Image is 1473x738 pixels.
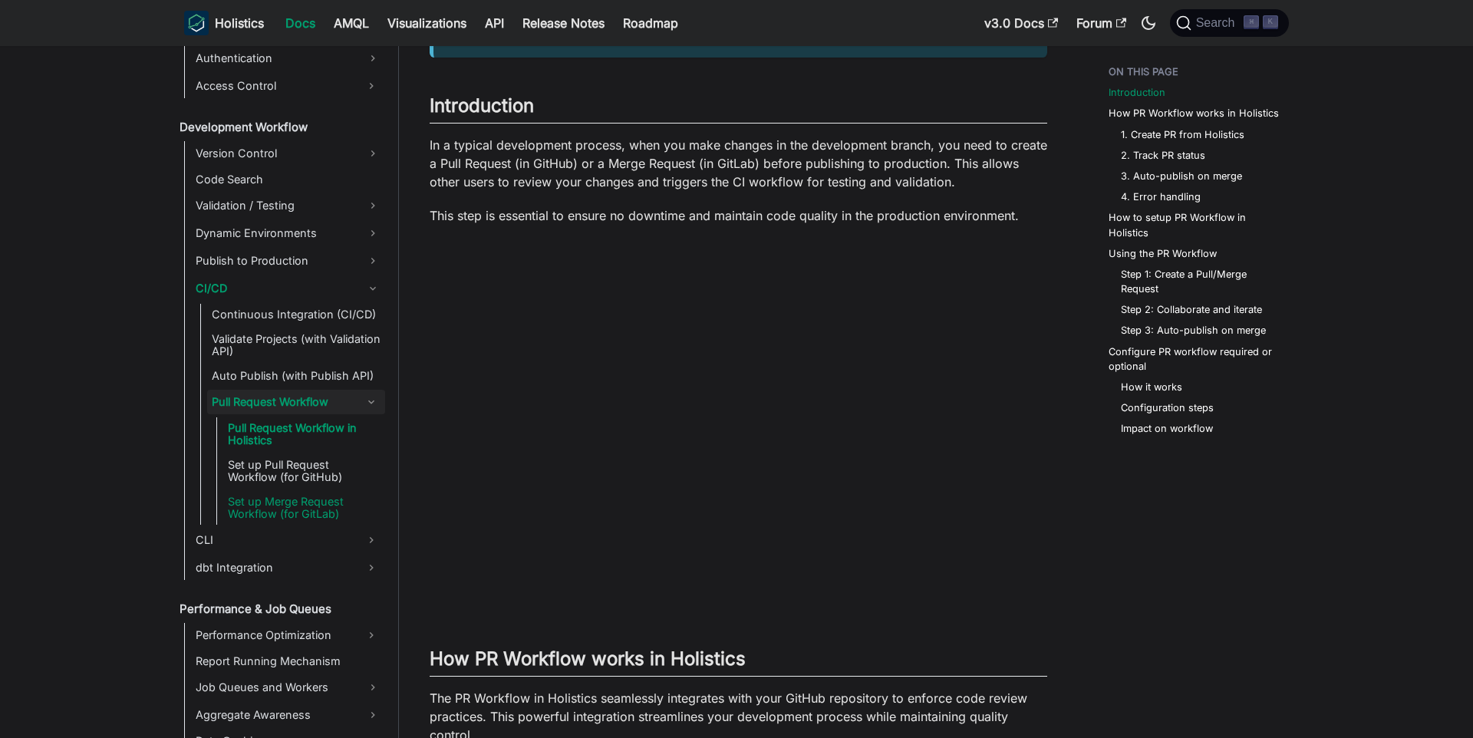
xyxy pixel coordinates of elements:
a: How it works [1121,380,1182,394]
a: Authentication [191,46,385,71]
a: Version Control [191,141,385,166]
a: Publish to Production [191,249,385,273]
a: Report Running Mechanism [191,651,385,672]
a: 2. Track PR status [1121,148,1205,163]
img: Holistics [184,11,209,35]
a: Docs [276,11,325,35]
a: Set up Merge Request Workflow (for GitLab) [223,491,385,525]
a: v3.0 Docs [975,11,1067,35]
button: Expand sidebar category 'CLI' [358,528,385,552]
a: Auto Publish (with Publish API) [207,365,385,387]
a: Continuous Integration (CI/CD) [207,304,385,325]
h2: How PR Workflow works in Holistics [430,647,1047,677]
p: In a typical development process, when you make changes in the development branch, you need to cr... [430,136,1047,191]
a: Performance Optimization [191,623,358,647]
a: API [476,11,513,35]
a: Job Queues and Workers [191,675,385,700]
button: Search (Command+K) [1170,9,1289,37]
a: 4. Error handling [1121,189,1201,204]
a: Visualizations [378,11,476,35]
kbd: ⌘ [1244,15,1259,29]
a: Configure PR workflow required or optional [1109,344,1280,374]
h2: Introduction [430,94,1047,124]
a: dbt Integration [191,555,358,580]
a: Step 3: Auto-publish on merge [1121,323,1266,338]
p: This step is essential to ensure no downtime and maintain code quality in the production environm... [430,206,1047,225]
a: Validation / Testing [191,193,385,218]
a: Access Control [191,74,358,98]
a: CLI [191,528,358,552]
a: 3. Auto-publish on merge [1121,169,1242,183]
a: How to setup PR Workflow in Holistics [1109,210,1280,239]
a: Performance & Job Queues [175,598,385,620]
a: Roadmap [614,11,687,35]
a: Impact on workflow [1121,421,1213,436]
a: Using the PR Workflow [1109,246,1217,261]
a: Forum [1067,11,1135,35]
button: Expand sidebar category 'Access Control' [358,74,385,98]
iframe: YouTube video player [430,240,1047,611]
button: Collapse sidebar category 'Pull Request Workflow' [358,390,385,414]
a: Configuration steps [1121,400,1214,415]
a: Development Workflow [175,117,385,138]
button: Switch between dark and light mode (currently dark mode) [1136,11,1161,35]
a: Step 1: Create a Pull/Merge Request [1121,267,1274,296]
a: Validate Projects (with Validation API) [207,328,385,362]
span: Search [1191,16,1244,30]
a: CI/CD [191,276,385,301]
a: Introduction [1109,85,1165,100]
a: Release Notes [513,11,614,35]
a: HolisticsHolistics [184,11,264,35]
nav: Docs sidebar [169,46,399,738]
kbd: K [1263,15,1278,29]
a: Aggregate Awareness [191,703,385,727]
a: Pull Request Workflow in Holistics [223,417,385,451]
a: Set up Pull Request Workflow (for GitHub) [223,454,385,488]
a: Pull Request Workflow [207,390,358,414]
button: Expand sidebar category 'dbt Integration' [358,555,385,580]
a: 1. Create PR from Holistics [1121,127,1244,142]
a: AMQL [325,11,378,35]
a: Step 2: Collaborate and iterate [1121,302,1262,317]
button: Expand sidebar category 'Performance Optimization' [358,623,385,647]
a: Dynamic Environments [191,221,385,245]
a: How PR Workflow works in Holistics [1109,106,1279,120]
a: Code Search [191,169,385,190]
b: Holistics [215,14,264,32]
